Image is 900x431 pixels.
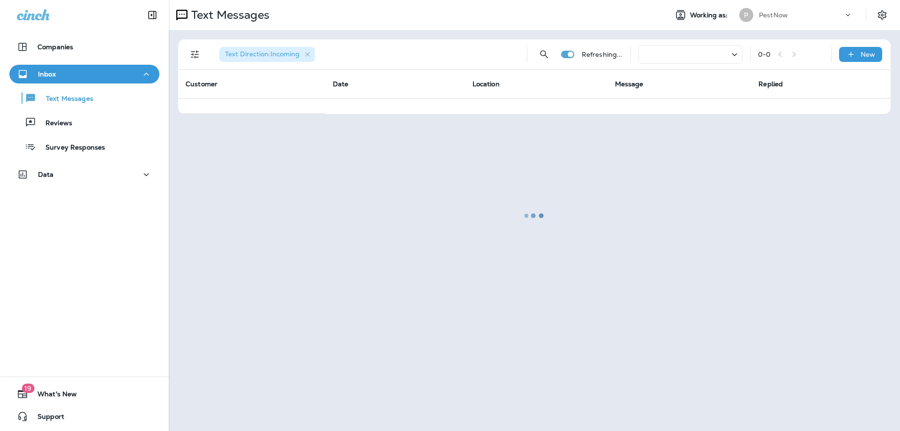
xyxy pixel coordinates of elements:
p: Reviews [36,119,72,128]
p: Inbox [38,70,56,78]
button: 19What's New [9,385,159,403]
button: Reviews [9,113,159,132]
button: Text Messages [9,88,159,108]
button: Companies [9,38,159,56]
span: 19 [22,384,34,393]
button: Collapse Sidebar [139,6,165,24]
button: Data [9,165,159,184]
p: Survey Responses [36,144,105,152]
p: Companies [37,43,73,51]
button: Survey Responses [9,137,159,157]
p: New [861,51,875,58]
p: Data [38,171,54,178]
button: Inbox [9,65,159,83]
button: Support [9,407,159,426]
span: What's New [28,390,77,401]
span: Support [28,413,64,424]
p: Text Messages [37,95,93,104]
